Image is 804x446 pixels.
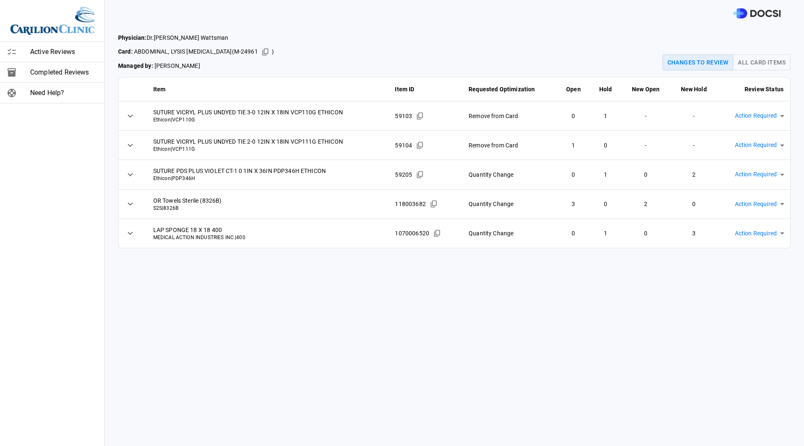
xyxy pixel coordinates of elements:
td: 0 [590,189,621,219]
button: Copied! [431,227,443,240]
td: Quantity Change [462,219,557,248]
td: 0 [557,101,590,131]
td: 1 [590,160,621,189]
img: Site Logo [10,7,94,35]
strong: Open [566,86,581,93]
td: - [670,131,717,160]
strong: Hold [599,86,612,93]
td: 3 [557,189,590,219]
strong: Review Status [745,86,783,93]
button: Copied! [414,168,426,181]
span: ABDOMINAL, LYSIS [MEDICAL_DATA] ( M-24961 ) [118,46,274,58]
span: S2S | 8326B [153,205,382,212]
button: Copied! [414,139,426,152]
strong: New Open [632,86,660,93]
strong: Item [153,86,166,93]
button: Copied! [259,46,272,58]
span: SUTURE VICRYL PLUS UNDYED TIE 3-0 12IN X 18IN VCP110G ETHICON [153,108,382,116]
span: 59104 [395,141,412,150]
span: Need Help? [30,88,98,98]
td: 0 [621,219,670,248]
td: - [621,131,670,160]
strong: Requested Optimization [469,86,535,93]
td: 0 [590,131,621,160]
span: Ethicon | VCP111G [153,146,382,153]
span: LAP SPONGE 18 X 18 400 [153,226,382,234]
td: Quantity Change [462,160,557,189]
span: Action Required [735,111,777,121]
span: Completed Reviews [30,67,98,77]
td: 3 [670,219,717,248]
td: 1 [557,131,590,160]
span: Active Reviews [30,47,98,57]
strong: Physician: [118,34,147,41]
td: Remove from Card [462,131,557,160]
td: 0 [621,160,670,189]
span: Ethicon | VCP110G [153,116,382,124]
span: Action Required [735,170,777,179]
td: 2 [621,189,670,219]
td: 0 [557,160,590,189]
button: Copied! [414,110,426,122]
span: 59103 [395,112,412,120]
span: OR Towels Sterile (8326B) [153,196,382,205]
td: 1 [590,219,621,248]
td: 1 [590,101,621,131]
span: Action Required [735,229,777,238]
span: Action Required [735,199,777,209]
span: 1070006520 [395,229,429,237]
td: 0 [670,189,717,219]
td: Remove from Card [462,101,557,131]
span: SUTURE PDS PLUS VIOLET CT-1 0 1IN X 36IN PDP346H ETHICON [153,167,382,175]
button: Changes to Review [662,54,734,70]
span: Dr. [PERSON_NAME] Wattsman [118,34,274,42]
span: 118003682 [395,200,425,208]
button: Copied! [428,198,440,210]
img: DOCSI Logo [733,8,781,19]
span: 59205 [395,170,412,179]
strong: Item ID [395,86,414,93]
td: 0 [557,219,590,248]
span: SUTURE VICRYL PLUS UNDYED TIE 2-0 12IN X 18IN VCP111G ETHICON [153,137,382,146]
span: Action Required [735,140,777,150]
strong: Card: [118,48,133,55]
strong: New Hold [681,86,707,93]
td: - [621,101,670,131]
td: - [670,101,717,131]
span: Ethicon | PDP346H [153,175,382,182]
td: Quantity Change [462,189,557,219]
span: MEDICAL ACTION INDUSTRIES INC. | 400 [153,234,382,241]
td: 2 [670,160,717,189]
button: All Card Items [733,54,791,70]
strong: Managed by: [118,62,153,69]
span: [PERSON_NAME] [118,62,274,70]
